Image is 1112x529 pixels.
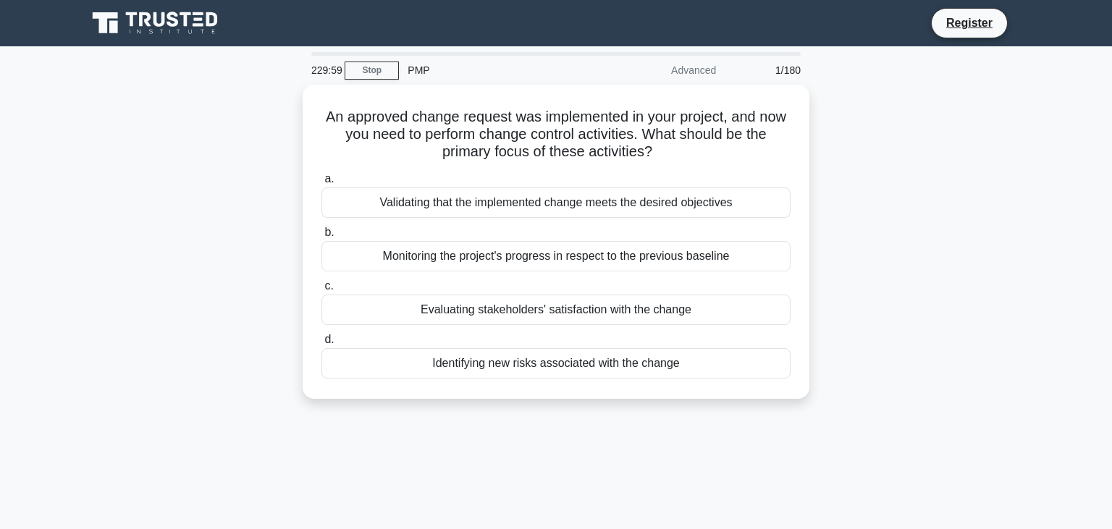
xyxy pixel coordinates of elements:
[320,108,792,161] h5: An approved change request was implemented in your project, and now you need to perform change co...
[345,62,399,80] a: Stop
[598,56,725,85] div: Advanced
[321,295,791,325] div: Evaluating stakeholders' satisfaction with the change
[399,56,598,85] div: PMP
[321,241,791,271] div: Monitoring the project's progress in respect to the previous baseline
[324,226,334,238] span: b.
[324,172,334,185] span: a.
[938,14,1001,32] a: Register
[321,187,791,218] div: Validating that the implemented change meets the desired objectives
[324,333,334,345] span: d.
[303,56,345,85] div: 229:59
[321,348,791,378] div: Identifying new risks associated with the change
[324,279,333,292] span: c.
[725,56,809,85] div: 1/180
